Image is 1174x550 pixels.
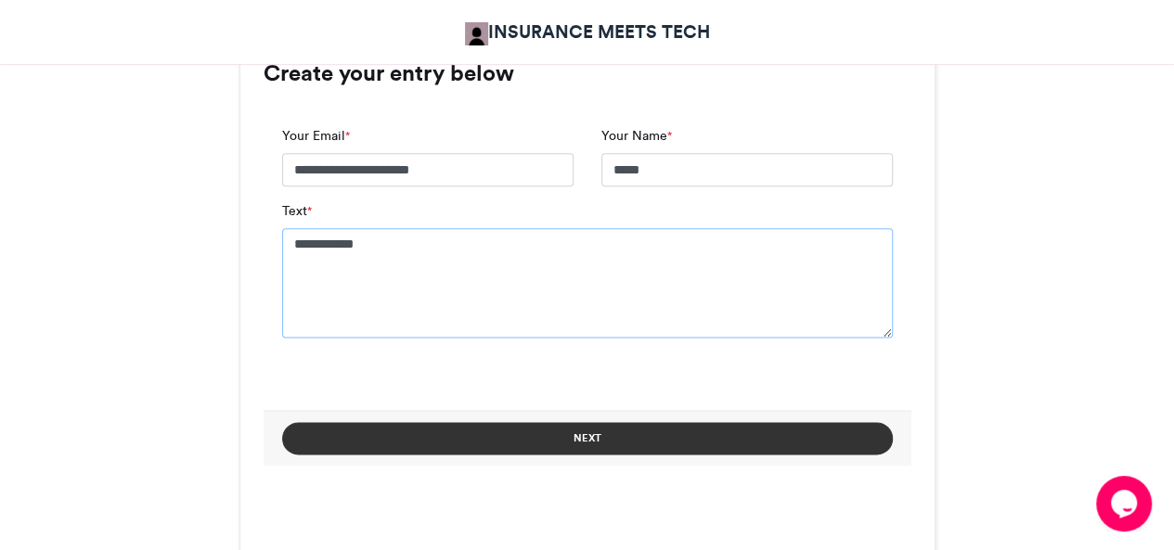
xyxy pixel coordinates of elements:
[465,22,488,45] img: IMT Africa
[282,422,893,454] button: Next
[282,126,350,146] label: Your Email
[282,201,312,221] label: Text
[264,62,911,84] h3: Create your entry below
[601,126,672,146] label: Your Name
[465,19,710,45] a: INSURANCE MEETS TECH
[1096,476,1155,531] iframe: chat widget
